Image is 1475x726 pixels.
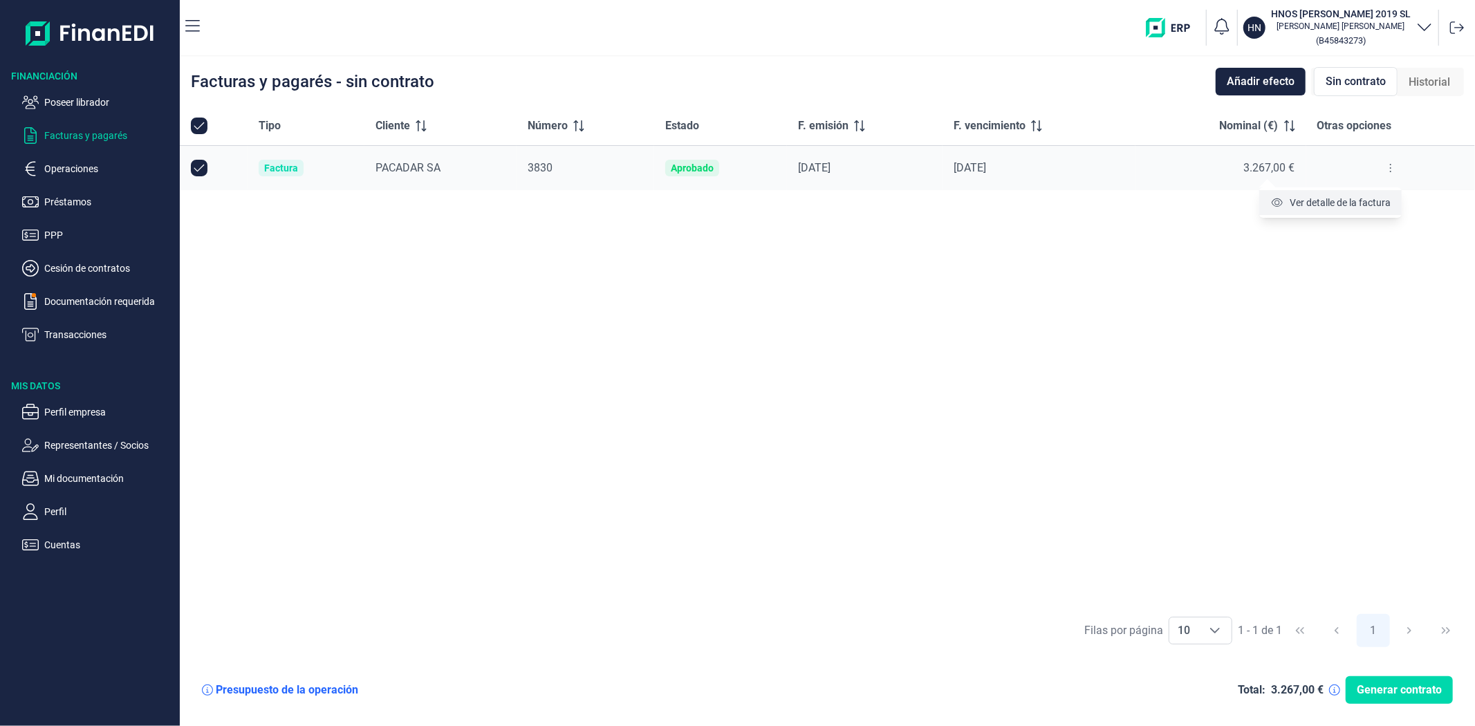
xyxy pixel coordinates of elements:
button: PPP [22,227,174,243]
span: Ver detalle de la factura [1290,196,1391,210]
p: PPP [44,227,174,243]
span: 1 - 1 de 1 [1238,625,1282,636]
button: Perfil [22,503,174,520]
button: Mi documentación [22,470,174,487]
button: Préstamos [22,194,174,210]
img: Logo de aplicación [26,11,155,55]
span: 3.267,00 € [1244,161,1295,174]
span: F. emisión [798,118,848,134]
span: Sin contrato [1326,73,1386,90]
button: Page 1 [1357,614,1390,647]
div: 3.267,00 € [1271,683,1324,697]
div: Aprobado [671,162,714,174]
span: Número [528,118,568,134]
span: Estado [665,118,699,134]
button: Previous Page [1320,614,1353,647]
span: Tipo [259,118,281,134]
button: Añadir efecto [1216,68,1306,95]
button: Poseer librador [22,94,174,111]
p: Mi documentación [44,470,174,487]
p: Transacciones [44,326,174,343]
img: erp [1146,18,1200,37]
div: All items selected [191,118,207,134]
p: Préstamos [44,194,174,210]
p: Perfil empresa [44,404,174,420]
span: Añadir efecto [1227,73,1295,90]
div: Presupuesto de la operación [216,683,358,697]
p: Poseer librador [44,94,174,111]
p: Representantes / Socios [44,437,174,454]
p: Operaciones [44,160,174,177]
button: First Page [1283,614,1317,647]
button: HNHNOS [PERSON_NAME] 2019 SL[PERSON_NAME] [PERSON_NAME](B45843273) [1243,7,1433,48]
p: Documentación requerida [44,293,174,310]
span: F. vencimiento [954,118,1026,134]
p: Cesión de contratos [44,260,174,277]
div: Row Unselected null [191,160,207,176]
button: Documentación requerida [22,293,174,310]
div: Historial [1398,68,1461,96]
button: Facturas y pagarés [22,127,174,144]
div: Factura [264,162,298,174]
div: Filas por página [1084,622,1163,639]
button: Cesión de contratos [22,260,174,277]
a: Ver detalle de la factura [1270,196,1391,210]
button: Representantes / Socios [22,437,174,454]
button: Next Page [1393,614,1426,647]
p: Facturas y pagarés [44,127,174,144]
span: Cliente [375,118,410,134]
span: Otras opciones [1317,118,1392,134]
span: Generar contrato [1357,682,1442,698]
p: Cuentas [44,537,174,553]
button: Operaciones [22,160,174,177]
div: [DATE] [798,161,931,175]
div: Sin contrato [1314,67,1398,96]
h3: HNOS [PERSON_NAME] 2019 SL [1271,7,1411,21]
button: Cuentas [22,537,174,553]
span: Nominal (€) [1220,118,1279,134]
p: [PERSON_NAME] [PERSON_NAME] [1271,21,1411,32]
button: Generar contrato [1346,676,1453,704]
span: 10 [1169,617,1198,644]
button: Last Page [1429,614,1463,647]
span: Historial [1409,74,1450,91]
span: PACADAR SA [375,161,440,174]
button: Transacciones [22,326,174,343]
div: Choose [1198,617,1232,644]
p: Perfil [44,503,174,520]
button: Perfil empresa [22,404,174,420]
small: Copiar cif [1316,35,1366,46]
p: HN [1247,21,1261,35]
div: Total: [1238,683,1265,697]
div: [DATE] [954,161,1124,175]
div: Facturas y pagarés - sin contrato [191,73,434,90]
li: Ver detalle de la factura [1259,190,1402,215]
span: 3830 [528,161,553,174]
